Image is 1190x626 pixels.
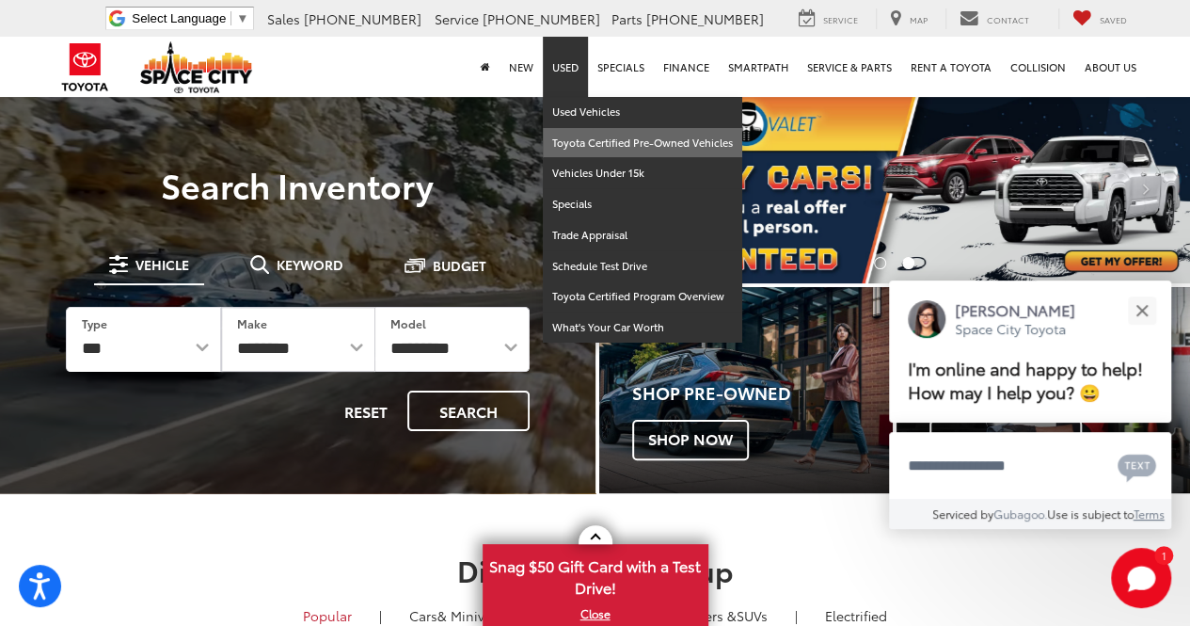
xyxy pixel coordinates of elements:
a: Contact [945,8,1043,29]
h2: Discover Our Lineup [59,554,1132,586]
button: Chat with SMS [1112,444,1162,487]
a: Home [471,37,500,97]
span: Service [435,9,479,28]
button: Search [407,391,530,431]
svg: Start Chat [1111,548,1171,608]
span: Vehicle [135,258,189,271]
a: Specials [543,189,742,220]
label: Make [237,315,267,331]
label: Type [82,315,107,331]
a: Service [785,8,872,29]
a: Specials [588,37,654,97]
span: I'm online and happy to help! How may I help you? 😀 [908,356,1143,404]
span: Shop Now [632,420,749,459]
span: Keyword [277,258,343,271]
a: Select Language​ [132,11,248,25]
a: Used [543,37,588,97]
img: Space City Toyota [140,41,253,93]
button: Toggle Chat Window [1111,548,1171,608]
span: Sales [267,9,300,28]
span: Select Language [132,11,226,25]
h4: Shop Pre-Owned [632,384,893,403]
a: My Saved Vehicles [1058,8,1141,29]
p: [PERSON_NAME] [955,299,1075,320]
a: Collision [1001,37,1075,97]
span: [PHONE_NUMBER] [646,9,764,28]
label: Model [390,315,426,331]
li: Go to slide number 1. [874,257,886,269]
span: [PHONE_NUMBER] [304,9,421,28]
svg: Text [1118,452,1156,482]
span: ▼ [236,11,248,25]
span: Saved [1100,13,1127,25]
span: 1 [1161,551,1166,559]
span: & Minivan [437,606,500,625]
button: Reset [328,391,404,431]
span: Parts [611,9,643,28]
a: Finance [654,37,719,97]
span: Use is subject to [1047,506,1134,522]
a: Gubagoo. [993,506,1047,522]
span: [PHONE_NUMBER] [483,9,600,28]
div: Toyota [599,287,893,493]
h3: Search Inventory [40,166,556,203]
div: Close[PERSON_NAME]Space City ToyotaI'm online and happy to help! How may I help you? 😀Type your m... [889,281,1171,529]
span: Map [910,13,928,25]
a: About Us [1075,37,1146,97]
span: Contact [987,13,1029,25]
a: Rent a Toyota [901,37,1001,97]
a: SmartPath [719,37,798,97]
li: Go to slide number 2. [902,257,914,269]
button: Click to view next picture. [1102,132,1190,246]
a: New [500,37,543,97]
button: Close [1121,290,1162,330]
span: Service [823,13,858,25]
a: Shop Pre-Owned Shop Now [599,287,893,493]
li: | [790,606,802,625]
a: Toyota Certified Program Overview [543,281,742,313]
span: Budget [433,259,486,272]
p: Space City Toyota [955,320,1075,338]
li: | [374,606,387,625]
a: Terms [1134,506,1165,522]
span: Snag $50 Gift Card with a Test Drive! [484,546,706,603]
textarea: Type your message [889,432,1171,500]
a: Trade Appraisal [543,220,742,251]
a: Map [876,8,942,29]
img: Toyota [50,37,120,98]
span: ​ [230,11,231,25]
a: Service & Parts [798,37,901,97]
a: What's Your Car Worth [543,313,742,343]
a: Vehicles Under 15k [543,158,742,189]
a: Schedule Test Drive [543,251,742,282]
a: Used Vehicles [543,97,742,128]
a: Toyota Certified Pre-Owned Vehicles [543,128,742,159]
span: Serviced by [932,506,993,522]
